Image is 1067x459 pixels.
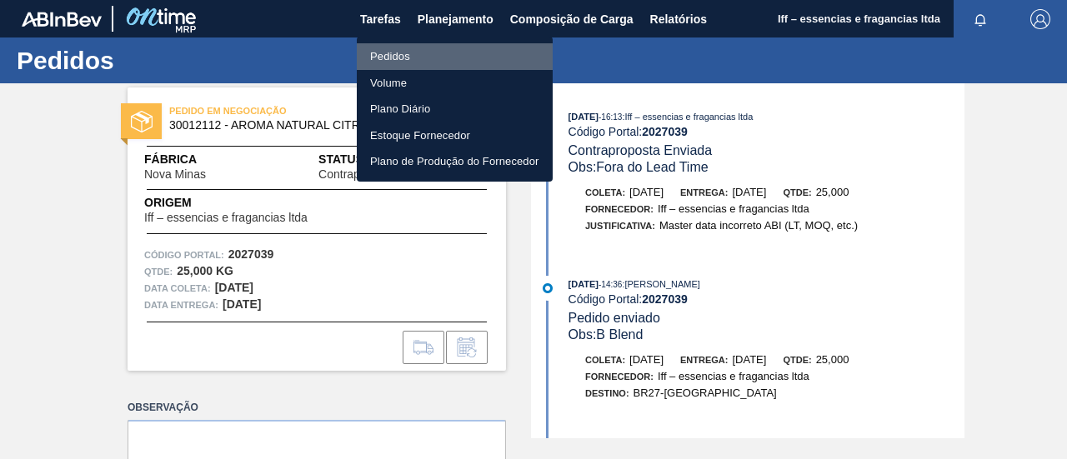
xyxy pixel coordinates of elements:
a: Estoque Fornecedor [357,122,553,149]
a: Plano Diário [357,96,553,122]
a: Volume [357,70,553,97]
a: Plano de Produção do Fornecedor [357,148,553,175]
a: Pedidos [357,43,553,70]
